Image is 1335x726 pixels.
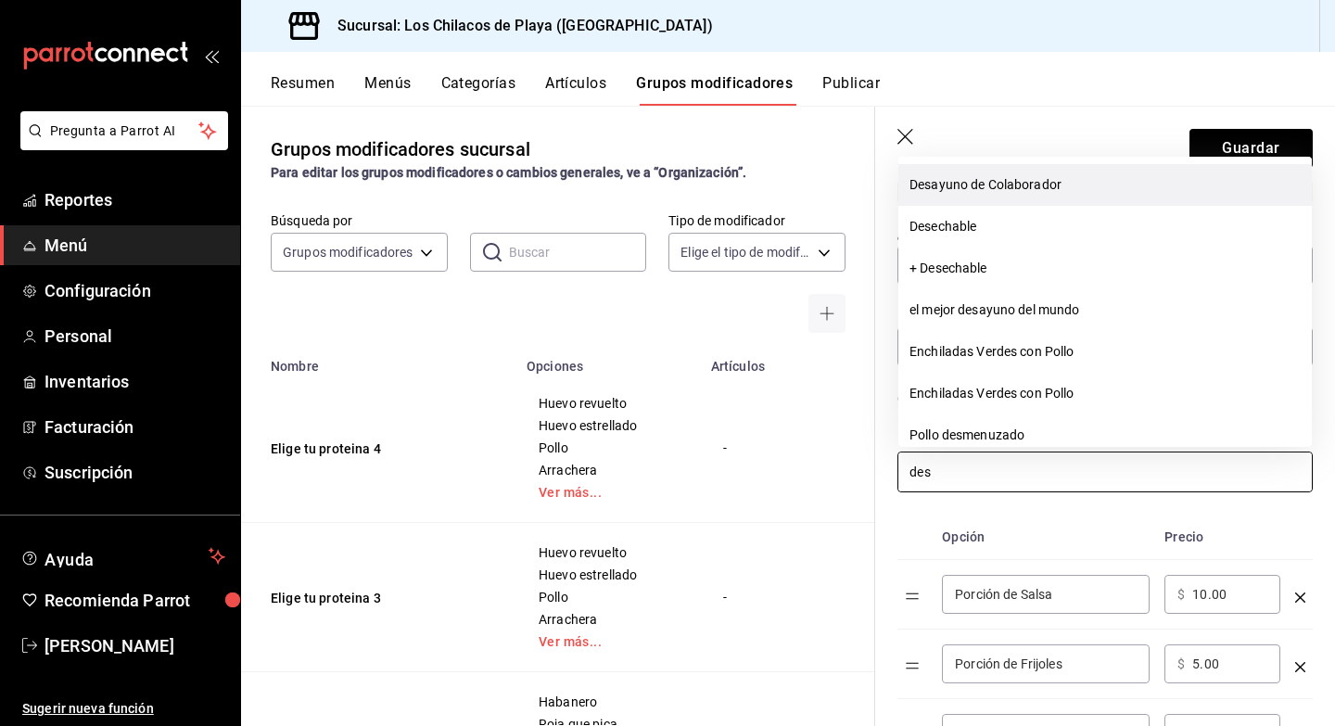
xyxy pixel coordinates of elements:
[898,206,1312,248] li: Desechable
[271,589,493,607] button: Elige tu proteina 3
[898,331,1312,373] li: Enchiladas Verdes con Pollo
[44,187,225,212] span: Reportes
[271,74,1335,106] div: navigation tabs
[1157,515,1288,560] th: Precio
[271,165,746,180] strong: Para editar los grupos modificadores o cambios generales, ve a “Organización”.
[509,234,647,271] input: Buscar
[539,568,677,581] span: Huevo estrellado
[539,546,677,559] span: Huevo revuelto
[539,397,677,410] span: Huevo revuelto
[539,695,677,708] span: Habanero
[636,74,793,106] button: Grupos modificadores
[870,439,888,458] button: actions
[44,369,225,394] span: Inventarios
[44,233,225,258] span: Menú
[898,414,1312,456] li: Pollo desmenuzado
[539,635,677,648] a: Ver más...
[271,439,493,458] button: Elige tu proteina 4
[722,587,825,607] div: -
[1189,129,1313,168] button: Guardar
[898,452,1312,491] input: Elige un artículo existente
[44,414,225,439] span: Facturación
[898,289,1312,331] li: el mejor desayuno del mundo
[271,214,448,227] label: Búsqueda por
[898,373,1312,414] li: Enchiladas Verdes con Pollo
[441,74,516,106] button: Categorías
[898,248,1312,289] li: + Desechable
[700,348,847,374] th: Artículos
[364,74,411,106] button: Menús
[13,134,228,154] a: Pregunta a Parrot AI
[1177,588,1185,601] span: $
[44,324,225,349] span: Personal
[271,135,530,163] div: Grupos modificadores sucursal
[241,348,515,374] th: Nombre
[44,633,225,658] span: [PERSON_NAME]
[539,486,677,499] a: Ver más...
[539,591,677,604] span: Pollo
[44,588,225,613] span: Recomienda Parrot
[204,48,219,63] button: open_drawer_menu
[722,438,825,458] div: -
[22,699,225,719] span: Sugerir nueva función
[20,111,228,150] button: Pregunta a Parrot AI
[271,74,335,106] button: Resumen
[283,243,413,261] span: Grupos modificadores
[539,441,677,454] span: Pollo
[539,464,677,477] span: Arrachera
[545,74,606,106] button: Artículos
[680,243,811,261] span: Elige el tipo de modificador
[44,278,225,303] span: Configuración
[870,589,888,607] button: actions
[898,164,1312,206] li: Desayuno de Colaborador
[1177,657,1185,670] span: $
[668,214,845,227] label: Tipo de modificador
[44,460,225,485] span: Suscripción
[822,74,880,106] button: Publicar
[539,419,677,432] span: Huevo estrellado
[934,515,1157,560] th: Opción
[515,348,700,374] th: Opciones
[44,545,201,567] span: Ayuda
[539,613,677,626] span: Arrachera
[50,121,199,141] span: Pregunta a Parrot AI
[323,15,713,37] h3: Sucursal: Los Chilacos de Playa ([GEOGRAPHIC_DATA])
